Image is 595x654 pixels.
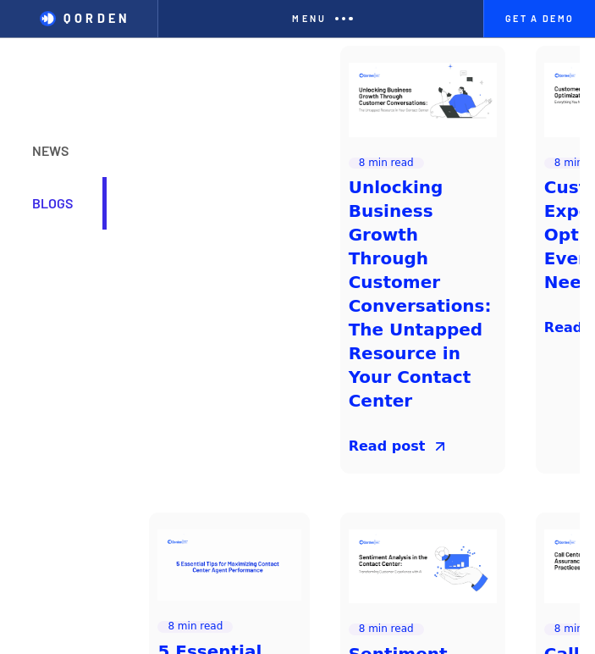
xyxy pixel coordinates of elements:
[359,158,414,169] div: 8 min read
[32,141,86,160] div: NEWS
[349,175,497,413] a: Unlocking Business Growth Through Customer Conversations: The Untapped Resource in Your Contact C...
[63,10,130,27] p: QORDEN
[168,621,223,632] div: 8 min read
[349,436,449,457] a: Read post
[349,436,426,457] div: Read post
[359,624,414,635] div: 8 min read
[498,14,582,25] p: Get A Demo
[292,14,327,24] div: Menu
[32,194,86,213] div: Blogs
